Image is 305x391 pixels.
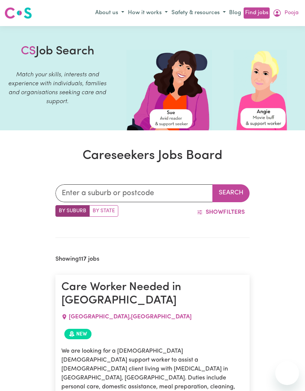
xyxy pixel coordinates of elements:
button: How it works [126,7,170,19]
span: Show [206,209,223,215]
b: 117 [79,256,87,262]
h1: Job Search [21,44,94,58]
button: Search [212,184,250,202]
span: [GEOGRAPHIC_DATA] , [GEOGRAPHIC_DATA] [69,314,192,320]
img: Careseekers logo [4,6,32,20]
button: Safety & resources [170,7,228,19]
a: Careseekers logo [4,4,32,22]
h1: Care Worker Needed in [GEOGRAPHIC_DATA] [61,281,244,308]
h2: Showing jobs [55,256,99,263]
span: Job posted within the last 30 days [64,329,91,339]
button: My Account [271,7,301,19]
input: Enter a suburb or postcode [55,184,213,202]
p: Match your skills, interests and experience with individuals, families and organisations seeking ... [4,70,110,106]
label: Search by suburb/post code [55,205,90,217]
a: Blog [228,7,243,19]
button: About us [93,7,126,19]
label: Search by state [89,205,118,217]
span: CS [21,45,36,57]
span: Pooja [285,9,299,17]
a: Find jobs [244,7,269,19]
iframe: Button to launch messaging window [275,361,299,385]
button: ShowFilters [192,205,250,219]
